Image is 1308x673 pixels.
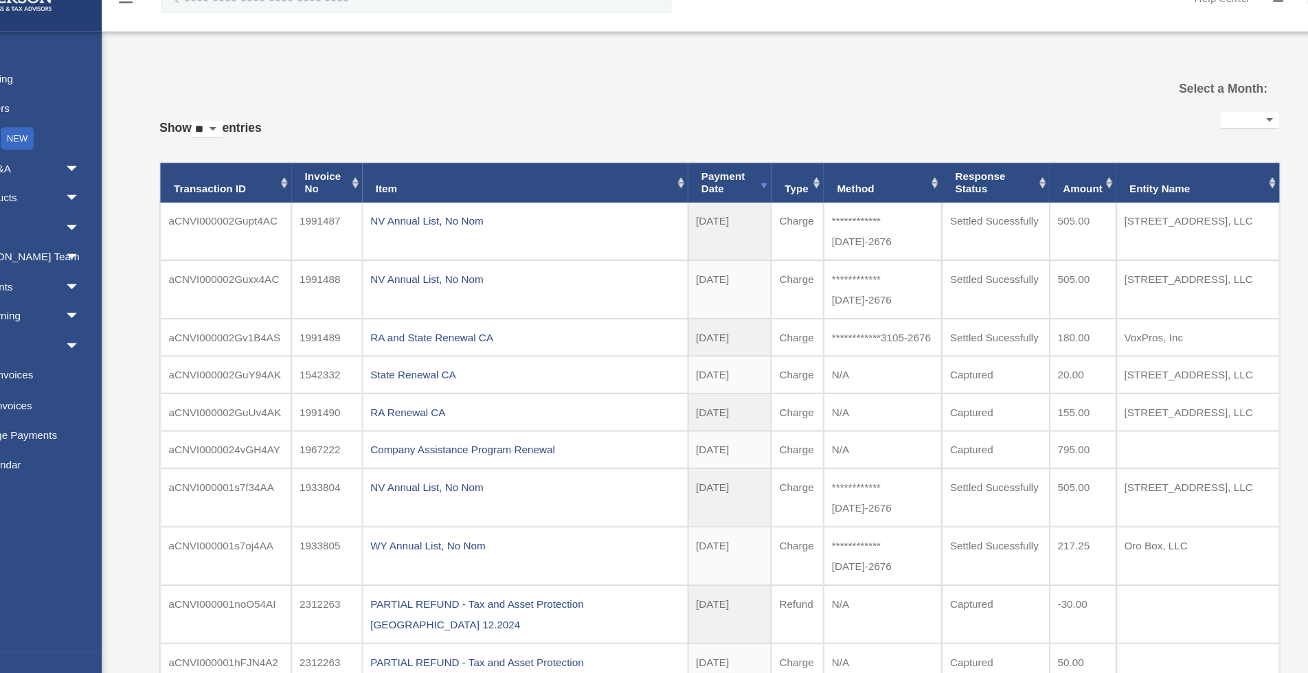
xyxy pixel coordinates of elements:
td: 505.00 [1041,268,1103,321]
td: Charge [786,356,834,390]
td: N/A [834,356,943,390]
th: Invoice No: activate to sort column ascending [346,179,411,216]
div: PARTIAL REFUND - Tax and Asset Protection [GEOGRAPHIC_DATA] 12.2024 [418,573,702,612]
td: [STREET_ADDRESS], LLC [1103,215,1252,268]
span: arrow_drop_down [137,251,165,280]
td: Settled Sucessfully [943,459,1041,512]
td: N/A [834,619,943,673]
span: $ [41,365,47,383]
th: Amount: activate to sort column ascending [1041,179,1103,216]
a: Billingarrow_drop_down [10,332,172,360]
div: NV Annual List, No Nom [418,222,702,241]
div: NV Annual List, No Nom [418,275,702,295]
td: Captured [943,356,1041,390]
td: Charge [786,321,834,356]
a: $Open Invoices [19,360,172,388]
a: Order StatusNEW [10,142,172,170]
td: [STREET_ADDRESS], LLC [1103,390,1252,424]
a: My Entitiesarrow_drop_down [10,224,172,251]
a: menu [185,24,202,36]
td: [STREET_ADDRESS], LLC [1103,268,1252,321]
td: 217.25 [1041,512,1103,566]
td: 2312263 [346,619,411,673]
td: aCNVI000002GuY94AK [225,356,346,390]
td: aCNVI000002Gv1B4AS [225,321,346,356]
a: Online Learningarrow_drop_down [10,306,172,333]
td: Settled Sucessfully [943,215,1041,268]
span: arrow_drop_down [137,197,165,225]
td: 1991487 [346,215,411,268]
th: Response Status: activate to sort column ascending [943,179,1041,216]
td: 2312263 [346,566,411,619]
td: Charge [786,424,834,459]
td: [DATE] [710,390,786,424]
span: arrow_drop_down [137,306,165,334]
td: [STREET_ADDRESS], LLC [1103,356,1252,390]
div: WY Annual List, No Nom [418,520,702,539]
td: 1991489 [346,321,411,356]
a: Home [10,60,172,88]
td: 1542332 [346,356,411,390]
td: aCNVI000002GuUv4AK [225,390,346,424]
a: My [PERSON_NAME] Teamarrow_drop_down [10,251,172,279]
td: Charge [786,619,834,673]
div: PARTIAL REFUND - Tax and Asset Protection [GEOGRAPHIC_DATA] 12.2024 [418,627,702,665]
td: aCNVI0000024vGH4AY [225,424,346,459]
th: Type: activate to sort column ascending [786,179,834,216]
td: [DATE] [710,512,786,566]
td: 1991490 [346,390,411,424]
td: 1991488 [346,268,411,321]
a: Events Calendar [10,442,172,469]
td: 155.00 [1041,390,1103,424]
td: aCNVI000001noO54AI [225,566,346,619]
th: Method: activate to sort column ascending [834,179,943,216]
div: Company Assistance Program Renewal [418,432,702,451]
td: 180.00 [1041,321,1103,356]
td: Settled Sucessfully [943,268,1041,321]
select: Showentries [254,140,282,156]
th: Payment Date: activate to sort column ascending [710,179,786,216]
a: Past Invoices [19,387,165,415]
td: 1933804 [346,459,411,512]
a: Platinum Q&Aarrow_drop_down [10,170,172,197]
td: Captured [943,619,1041,673]
td: Charge [786,512,834,566]
td: [DATE] [710,619,786,673]
i: menu [185,19,202,36]
td: 795.00 [1041,424,1103,459]
div: NEW [79,146,109,166]
td: Charge [786,268,834,321]
td: 50.00 [1041,619,1103,673]
td: aCNVI000002Gupt4AC [225,215,346,268]
td: Oro Box, LLC [1103,512,1252,566]
td: 1967222 [346,424,411,459]
span: arrow_drop_down [137,278,165,306]
th: Entity Name: activate to sort column ascending [1103,179,1252,216]
td: Captured [943,566,1041,619]
td: VoxPros, Inc [1103,321,1252,356]
td: -30.00 [1041,566,1103,619]
span: arrow_drop_down [137,224,165,252]
td: [DATE] [710,424,786,459]
td: [STREET_ADDRESS], LLC [1103,459,1252,512]
span: arrow_drop_down [137,170,165,198]
th: Item: activate to sort column ascending [411,179,710,216]
div: State Renewal CA [418,363,702,383]
td: Charge [786,390,834,424]
span: arrow_drop_down [137,332,165,361]
td: [DATE] [710,356,786,390]
i: search [229,19,245,34]
td: 1933805 [346,512,411,566]
div: RA and State Renewal CA [418,329,702,348]
th: Transaction ID: activate to sort column ascending [225,179,346,216]
td: [DATE] [710,215,786,268]
td: Settled Sucessfully [943,512,1041,566]
div: NV Annual List, No Nom [418,466,702,486]
td: Refund [786,566,834,619]
td: Captured [943,424,1041,459]
td: aCNVI000001s7oj4AA [225,512,346,566]
label: Select a Month: [1091,101,1241,120]
a: Manage Payments [19,415,172,442]
td: Charge [786,459,834,512]
td: N/A [834,390,943,424]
